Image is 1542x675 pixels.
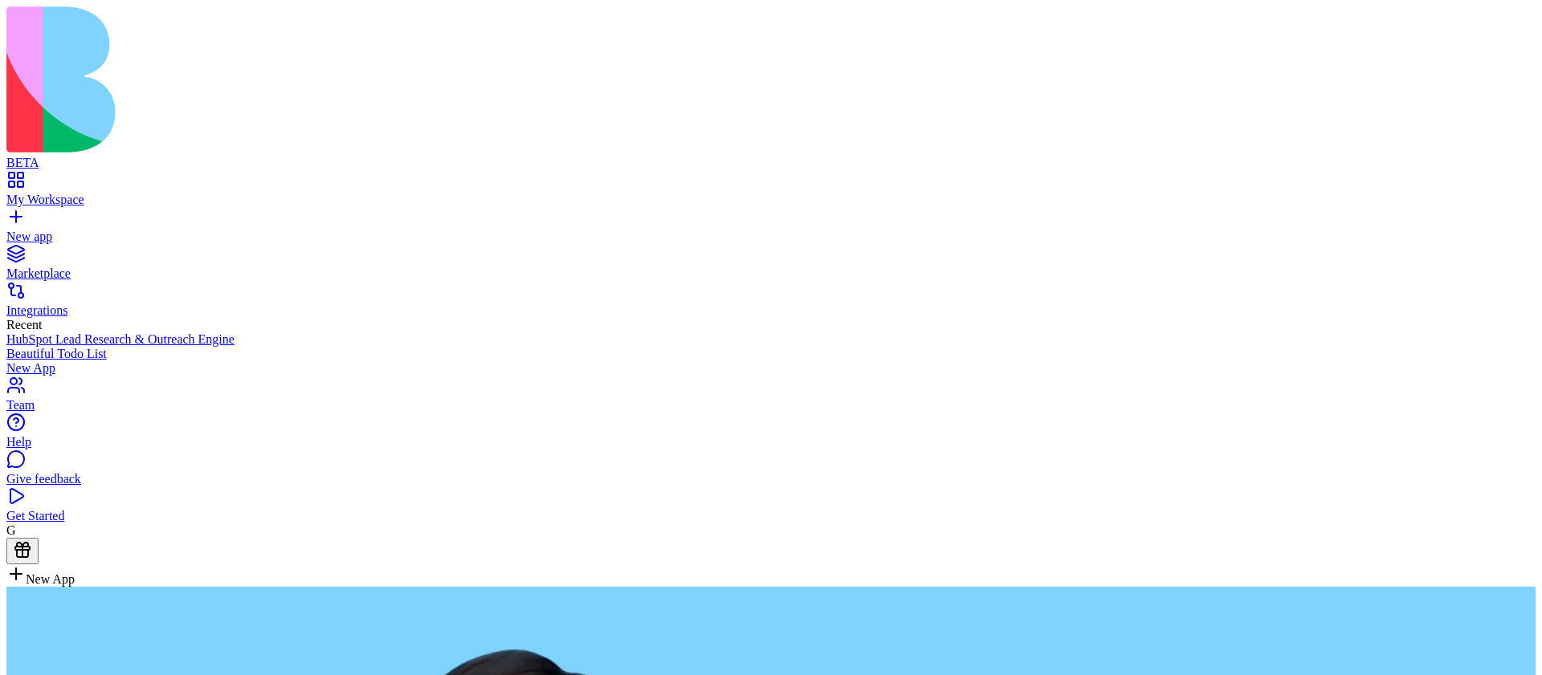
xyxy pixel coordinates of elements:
div: Help [6,435,1536,449]
div: Get Started [6,509,1536,523]
a: Integrations [6,289,1536,318]
a: Team [6,384,1536,413]
div: Team [6,398,1536,413]
div: My Workspace [6,193,1536,207]
div: Give feedback [6,472,1536,486]
span: Recent [6,318,42,331]
div: BETA [6,156,1536,170]
span: New App [26,572,75,586]
span: G [6,523,16,537]
a: Beautiful Todo List [6,347,1536,361]
a: Marketplace [6,252,1536,281]
img: logo [6,6,652,152]
div: Integrations [6,303,1536,318]
div: New app [6,230,1536,244]
a: Give feedback [6,457,1536,486]
a: HubSpot Lead Research & Outreach Engine [6,332,1536,347]
a: Help [6,421,1536,449]
a: New app [6,215,1536,244]
a: Get Started [6,494,1536,523]
div: Marketplace [6,266,1536,281]
a: BETA [6,141,1536,170]
a: My Workspace [6,178,1536,207]
a: New App [6,361,1536,376]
